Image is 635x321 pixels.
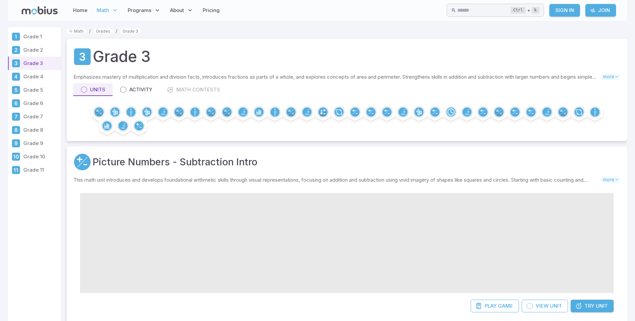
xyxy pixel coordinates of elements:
a: TryUnit [571,300,614,312]
a: Grade 4 [8,70,61,83]
div: Grade 5 [11,85,21,95]
div: Grade 9 [11,139,21,148]
a: Grade 10 [8,150,61,163]
p: Grade 1 [23,33,58,40]
span: Unit [550,302,562,310]
div: Grade 3 [11,59,21,68]
a: Addition and Subtraction [73,153,91,171]
p: Grade 4 [23,73,58,80]
div: Grade 1 [11,32,21,41]
span: Unit [596,302,608,310]
a: Grade 3 [8,57,61,70]
a: Grade 7 [8,110,61,123]
div: Grade 4 [11,72,21,81]
p: Grade 7 [23,113,58,120]
div: Grade 8 [11,125,21,135]
h1: Grade 3 [93,45,151,68]
div: Activity [120,86,152,93]
span: Try [585,302,594,310]
span: Math [97,7,109,14]
div: + [511,6,539,14]
a: Grade 8 [8,123,61,137]
a: Picture Numbers - Subtraction Intro [93,155,257,169]
li: / [116,27,117,35]
a: Join [585,4,616,17]
div: Grade 6 [11,99,21,108]
span: View [536,302,549,310]
div: Grade 7 [11,112,21,121]
a: Grades [93,29,113,34]
a: Grade 1 [8,30,61,43]
p: This math unit introduces and develops foundational arithmetic skills through visual representati... [73,176,600,184]
span: About [170,7,184,14]
p: Grade 3 [23,60,58,67]
a: Math [67,29,86,34]
a: Grade 2 [8,43,61,57]
p: Grade 9 [23,140,58,147]
li: / [89,27,91,35]
a: Grade 5 [8,83,61,97]
kbd: k [532,7,539,14]
div: Grade 2 [11,45,21,55]
span: Game [498,302,513,310]
a: Sign In [549,4,580,17]
a: Grade 11 [8,163,61,177]
span: Programs [128,7,151,14]
div: Units [81,86,105,93]
p: Grade 8 [23,126,58,134]
kbd: Ctrl [511,7,526,14]
p: Grade 5 [23,86,58,94]
a: ViewUnit [522,300,568,312]
a: Grade 3 [120,29,141,34]
div: Grade 10 [11,152,21,161]
a: Grade 9 [8,137,61,150]
p: Grade 6 [23,100,58,107]
a: PlayGame [471,300,519,312]
span: Play [485,302,497,310]
nav: breadcrumb [67,27,627,35]
a: Grade 3 [73,48,91,66]
a: Grade 6 [8,97,61,110]
div: Grade 11 [11,165,21,175]
p: Emphasizes mastery of multiplication and division facts, introduces fractions as parts of a whole... [73,73,600,81]
p: Grade 11 [23,166,58,174]
p: Grade 2 [23,46,58,54]
p: Grade 10 [23,153,58,160]
a: Pricing [201,3,222,18]
a: Home [71,3,89,18]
